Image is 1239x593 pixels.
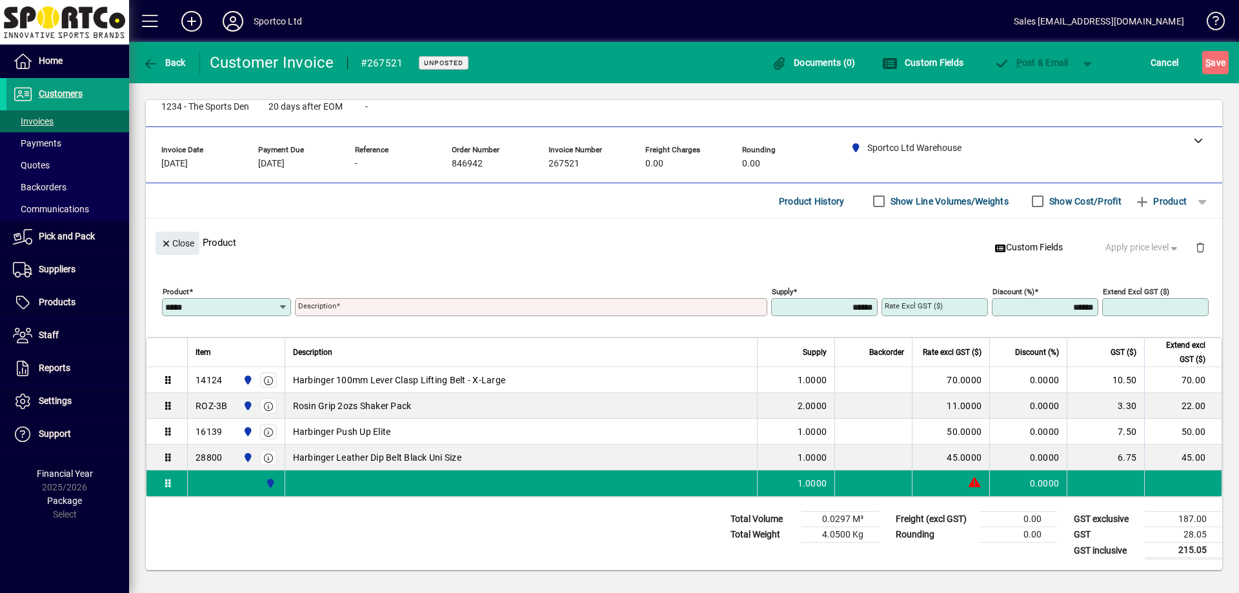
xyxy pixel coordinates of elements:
span: Staff [39,330,59,340]
span: - [355,159,358,169]
div: Sportco Ltd [254,11,302,32]
button: Delete [1185,232,1216,263]
td: 10.50 [1067,367,1144,393]
td: Total Weight [724,527,801,543]
a: Communications [6,198,129,220]
div: 14124 [196,374,222,387]
td: 6.75 [1067,445,1144,470]
td: Freight (excl GST) [889,512,980,527]
button: Profile [212,10,254,33]
span: - [365,102,368,112]
a: Settings [6,385,129,417]
label: Show Cost/Profit [1047,195,1122,208]
button: Post & Email [987,51,1075,74]
td: 0.0000 [989,470,1067,496]
mat-label: Discount (%) [992,287,1034,296]
span: Supply [803,345,827,359]
td: 50.00 [1144,419,1222,445]
span: Financial Year [37,468,93,479]
label: Show Line Volumes/Weights [888,195,1009,208]
span: Reports [39,363,70,373]
td: GST [1067,527,1145,543]
td: Total Volume [724,512,801,527]
span: ost & Email [994,57,1069,68]
a: Backorders [6,176,129,198]
a: Pick and Pack [6,221,129,253]
span: Home [39,55,63,66]
span: P [1016,57,1022,68]
span: Backorder [869,345,904,359]
span: Settings [39,396,72,406]
mat-label: Extend excl GST ($) [1103,287,1169,296]
button: Product History [774,190,850,213]
span: Quotes [13,160,50,170]
a: Home [6,45,129,77]
div: 50.0000 [920,425,982,438]
div: 28800 [196,451,222,464]
span: Backorders [13,182,66,192]
span: 1.0000 [798,451,827,464]
span: Custom Fields [994,241,1063,254]
div: 11.0000 [920,399,982,412]
span: Extend excl GST ($) [1153,338,1205,367]
span: [DATE] [258,159,285,169]
button: Custom Fields [989,236,1068,259]
div: Customer Invoice [210,52,334,73]
span: Apply price level [1105,241,1180,254]
span: 0.00 [645,159,663,169]
td: 0.0000 [989,419,1067,445]
button: Cancel [1147,51,1182,74]
span: Unposted [424,59,463,67]
span: Rate excl GST ($) [923,345,982,359]
button: Save [1202,51,1229,74]
td: Rounding [889,527,980,543]
a: Products [6,286,129,319]
td: 0.00 [980,527,1057,543]
div: #267521 [361,53,403,74]
span: Pick and Pack [39,231,95,241]
mat-label: Supply [772,287,793,296]
div: ROZ-3B [196,399,228,412]
span: [DATE] [161,159,188,169]
span: Customers [39,88,83,99]
span: Invoices [13,116,54,126]
span: Custom Fields [882,57,963,68]
span: 1.0000 [798,425,827,438]
span: GST ($) [1111,345,1136,359]
a: Quotes [6,154,129,176]
span: 20 days after EOM [268,102,343,112]
td: 7.50 [1067,419,1144,445]
td: 3.30 [1067,393,1144,419]
a: Support [6,418,129,450]
td: 70.00 [1144,367,1222,393]
td: GST inclusive [1067,543,1145,559]
div: Product [146,219,1222,266]
button: Back [139,51,189,74]
span: Close [161,233,194,254]
button: Custom Fields [879,51,967,74]
app-page-header-button: Back [129,51,200,74]
div: Sales [EMAIL_ADDRESS][DOMAIN_NAME] [1014,11,1184,32]
span: Sportco Ltd Warehouse [239,373,254,387]
td: 0.0000 [989,445,1067,470]
td: 0.0000 [989,393,1067,419]
app-page-header-button: Delete [1185,241,1216,253]
span: Suppliers [39,264,76,274]
span: Back [143,57,186,68]
mat-label: Description [298,301,336,310]
span: 267521 [549,159,579,169]
td: GST exclusive [1067,512,1145,527]
td: 4.0500 Kg [801,527,879,543]
span: Harbinger 100mm Lever Clasp Lifting Belt - X-Large [293,374,506,387]
td: 0.00 [980,512,1057,527]
a: Suppliers [6,254,129,286]
td: 0.0000 [989,367,1067,393]
span: Package [47,496,82,506]
span: 846942 [452,159,483,169]
span: 0.00 [742,159,760,169]
span: Products [39,297,76,307]
td: 0.0297 M³ [801,512,879,527]
span: 1.0000 [798,477,827,490]
span: 1234 - The Sports Den [161,102,249,112]
app-page-header-button: Close [152,237,203,248]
